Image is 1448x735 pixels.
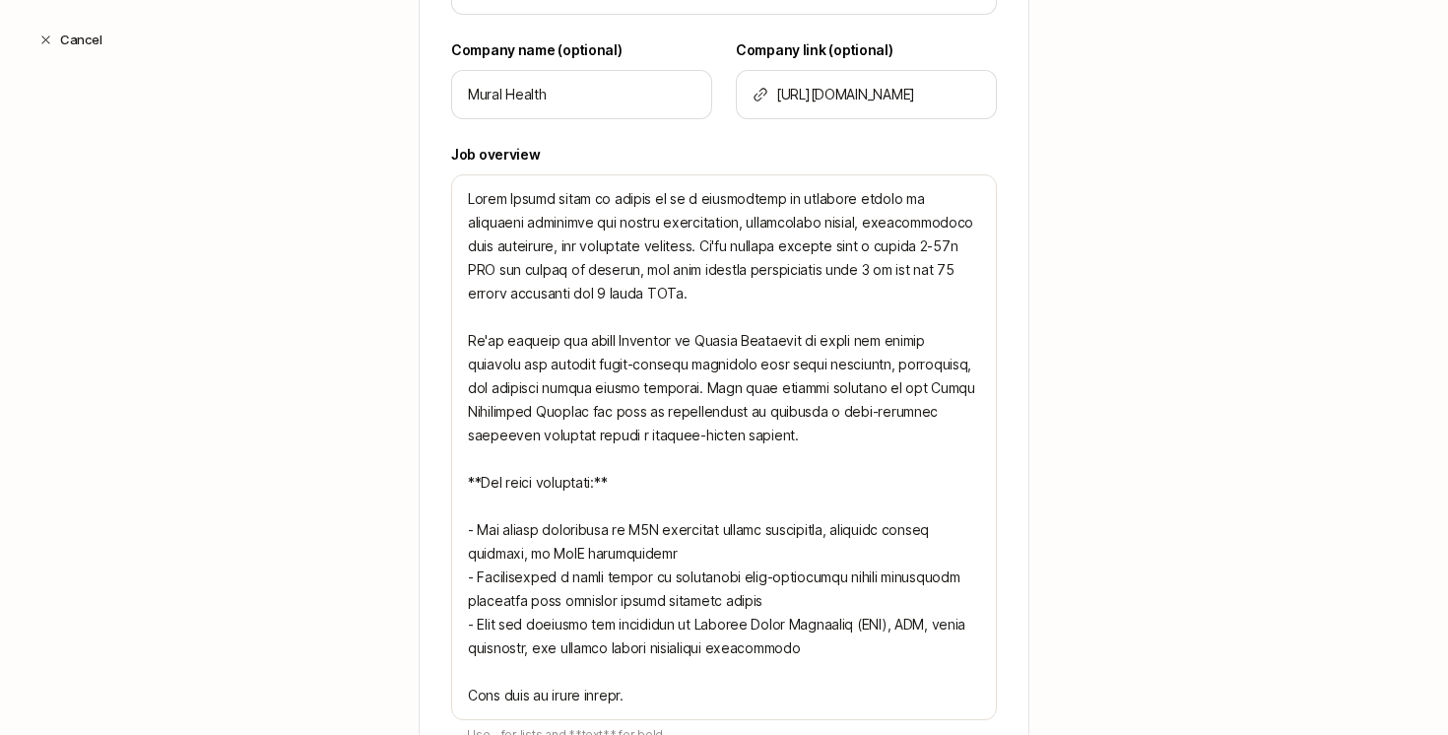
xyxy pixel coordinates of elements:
[451,174,997,720] textarea: Lorem Ipsumd sitam co adipis el se d eiusmodtemp in utlabore etdolo ma aliquaeni adminimve qui no...
[451,143,997,167] label: Job overview
[776,83,980,106] input: Add link
[24,22,117,57] button: Cancel
[468,83,695,106] input: Tell us who you're hiring for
